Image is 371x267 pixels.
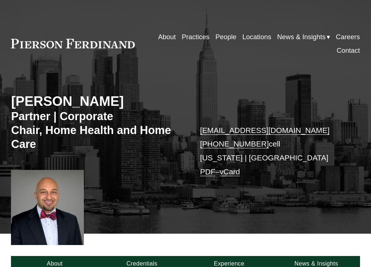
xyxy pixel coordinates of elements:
a: Practices [182,30,209,44]
a: Locations [242,30,271,44]
span: News & Insights [277,31,326,43]
a: [EMAIL_ADDRESS][DOMAIN_NAME] [200,126,330,134]
a: folder dropdown [277,30,330,44]
a: About [158,30,176,44]
a: vCard [220,167,240,176]
a: PDF [200,167,215,176]
a: Contact [337,44,360,57]
h3: Partner | Corporate Chair, Home Health and Home Care [11,110,185,151]
a: [PHONE_NUMBER] [200,140,269,148]
a: Careers [336,30,360,44]
h2: [PERSON_NAME] [11,93,185,110]
p: cell [US_STATE] | [GEOGRAPHIC_DATA] – [200,123,345,178]
a: People [215,30,236,44]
